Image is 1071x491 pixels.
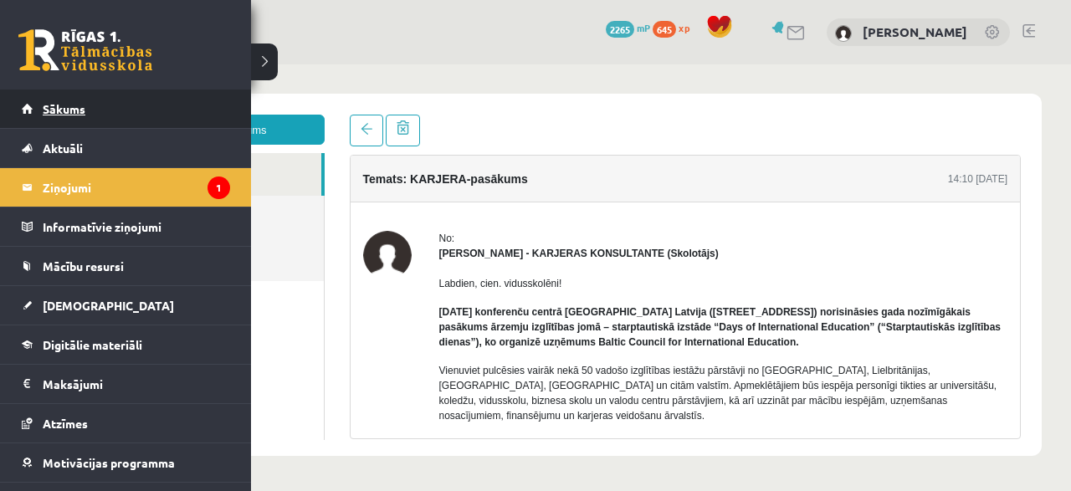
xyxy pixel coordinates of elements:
[22,365,230,403] a: Maksājumi
[43,258,124,274] span: Mācību resursi
[22,90,230,128] a: Sākums
[43,365,230,403] legend: Maksājumi
[22,129,230,167] a: Aktuāli
[372,212,941,227] p: Labdien, cien. vidusskolēni!
[863,23,967,40] a: [PERSON_NAME]
[22,168,230,207] a: Ziņojumi1
[606,21,650,34] a: 2265 mP
[22,247,230,285] a: Mācību resursi
[835,25,852,42] img: Līva Ādmīdiņa
[637,21,650,34] span: mP
[208,176,230,199] i: 1
[43,298,174,313] span: [DEMOGRAPHIC_DATA]
[43,168,230,207] legend: Ziņojumi
[50,174,257,217] a: Dzēstie
[372,242,935,284] strong: [DATE] konferenču centrā [GEOGRAPHIC_DATA] Latvija ([STREET_ADDRESS]) norisināsies gada nozīmīgāk...
[43,141,83,156] span: Aktuāli
[18,29,152,71] a: Rīgas 1. Tālmācības vidusskola
[43,455,175,470] span: Motivācijas programma
[50,131,257,174] a: Nosūtītie
[22,443,230,482] a: Motivācijas programma
[50,50,258,80] a: Jauns ziņojums
[296,166,345,215] img: Karīna Saveļjeva - KARJERAS KONSULTANTE
[43,207,230,246] legend: Informatīvie ziņojumi
[653,21,698,34] a: 645 xp
[50,89,254,131] a: Ienākošie
[22,286,230,325] a: [DEMOGRAPHIC_DATA]
[372,299,941,359] p: Vienuviet pulcēsies vairāk nekā 50 vadošo izglītības iestāžu pārstāvji no [GEOGRAPHIC_DATA], Liel...
[881,107,940,122] div: 14:10 [DATE]
[606,21,634,38] span: 2265
[22,325,230,364] a: Digitālie materiāli
[43,101,85,116] span: Sākums
[43,416,88,431] span: Atzīmes
[22,404,230,442] a: Atzīmes
[43,337,142,352] span: Digitālie materiāli
[372,183,652,195] strong: [PERSON_NAME] - KARJERAS KONSULTANTE (Skolotājs)
[679,21,689,34] span: xp
[372,166,941,182] div: No:
[296,108,461,121] h4: Temats: KARJERA-pasākums
[653,21,676,38] span: 645
[22,207,230,246] a: Informatīvie ziņojumi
